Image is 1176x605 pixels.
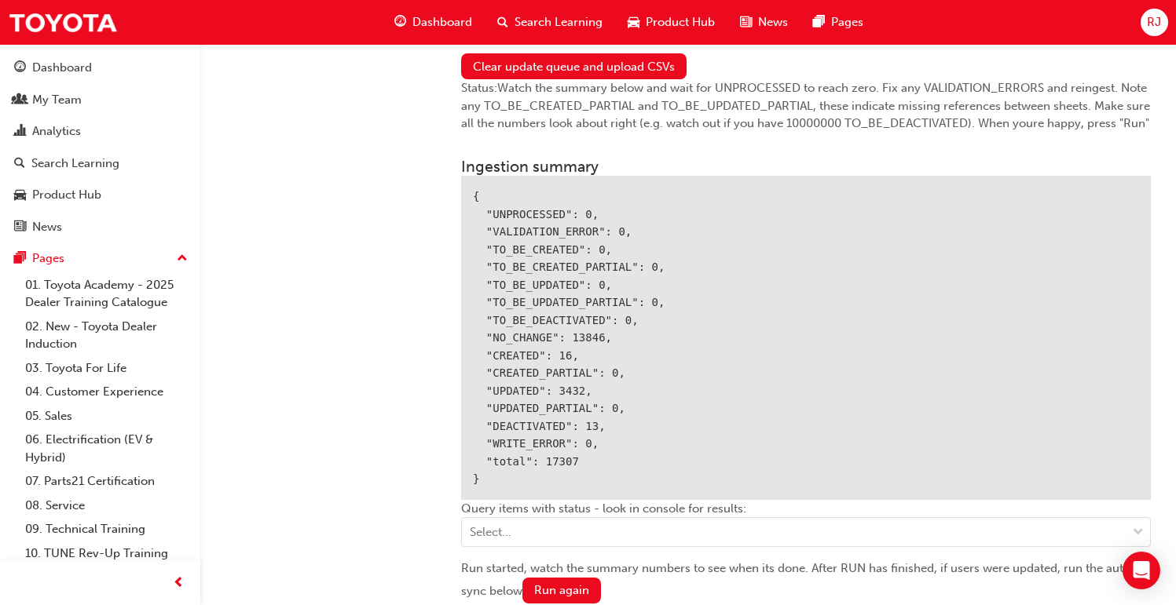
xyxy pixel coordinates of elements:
[1123,552,1160,589] div: Open Intercom Messenger
[19,494,194,518] a: 08. Service
[394,13,406,32] span: guage-icon
[497,13,508,32] span: search-icon
[800,6,876,38] a: pages-iconPages
[6,86,194,115] a: My Team
[8,5,118,40] img: Trak
[382,6,485,38] a: guage-iconDashboard
[19,315,194,356] a: 02. New - Toyota Dealer Induction
[19,404,194,428] a: 05. Sales
[6,213,194,242] a: News
[461,176,1151,500] div: { "UNPROCESSED": 0, "VALIDATION_ERROR": 0, "TO_BE_CREATED": 0, "TO_BE_CREATED_PARTIAL": 0, "TO_BE...
[14,252,26,266] span: pages-icon
[6,244,194,273] button: Pages
[14,61,26,75] span: guage-icon
[32,186,101,204] div: Product Hub
[615,6,727,38] a: car-iconProduct Hub
[32,122,81,140] div: Analytics
[19,428,194,469] a: 06. Electrification (EV & Hybrid)
[1133,523,1144,543] span: down-icon
[6,50,194,244] button: DashboardMy TeamAnalyticsSearch LearningProduct HubNews
[461,53,687,79] button: Clear update queue and upload CSVs
[19,517,194,541] a: 09. Technical Training
[461,158,1151,176] h3: Ingestion summary
[19,356,194,381] a: 03. Toyota For Life
[1141,9,1168,36] button: RJ
[6,149,194,178] a: Search Learning
[6,117,194,146] a: Analytics
[470,523,511,541] div: Select...
[19,541,194,566] a: 10. TUNE Rev-Up Training
[19,273,194,315] a: 01. Toyota Academy - 2025 Dealer Training Catalogue
[628,13,639,32] span: car-icon
[831,13,863,31] span: Pages
[461,79,1151,133] div: Status: Watch the summary below and wait for UNPROCESSED to reach zero. Fix any VALIDATION_ERRORS...
[412,13,472,31] span: Dashboard
[485,6,615,38] a: search-iconSearch Learning
[646,13,715,31] span: Product Hub
[32,59,92,77] div: Dashboard
[813,13,825,32] span: pages-icon
[14,157,25,171] span: search-icon
[32,250,64,268] div: Pages
[461,500,1151,560] div: Query items with status - look in console for results:
[14,125,26,139] span: chart-icon
[173,574,185,593] span: prev-icon
[1147,13,1161,31] span: RJ
[31,155,119,173] div: Search Learning
[740,13,752,32] span: news-icon
[6,180,194,210] a: Product Hub
[14,93,26,108] span: people-icon
[19,469,194,494] a: 07. Parts21 Certification
[32,91,82,109] div: My Team
[522,578,601,603] button: Run again
[6,53,194,82] a: Dashboard
[461,559,1151,603] div: Run started, watch the summary numbers to see when its done. After RUN has finished, if users wer...
[19,380,194,404] a: 04. Customer Experience
[14,188,26,202] span: car-icon
[14,220,26,235] span: news-icon
[32,218,62,236] div: News
[727,6,800,38] a: news-iconNews
[758,13,788,31] span: News
[177,249,188,269] span: up-icon
[515,13,603,31] span: Search Learning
